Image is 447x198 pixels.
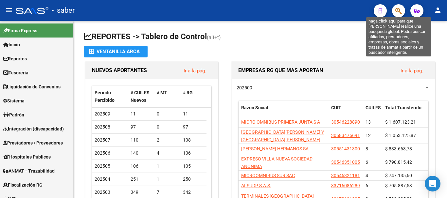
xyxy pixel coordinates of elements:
span: Integración (discapacidad) [3,125,64,132]
span: $ 705.887,53 [385,183,412,188]
span: MICROOMNIBUS SUR SAC [241,173,295,178]
span: # CUILES Nuevos [131,90,150,103]
mat-icon: menu [5,6,13,14]
h1: REPORTES -> Tablero de Control [84,31,437,43]
span: 202508 [95,124,110,129]
span: 6 [366,160,368,165]
span: EMPRESAS RG QUE MAS APORTAN [238,67,323,73]
span: 202506 [95,150,110,156]
a: Ir a la pág. [184,68,206,74]
datatable-header-cell: # RG [180,86,206,107]
span: [PERSON_NAME] HERMANOS SA [241,146,309,151]
div: 105 [183,162,204,170]
div: 2 [157,136,178,144]
datatable-header-cell: # MT [154,86,180,107]
span: $ 833.663,78 [385,146,412,151]
div: 136 [183,149,204,157]
span: $ 790.815,42 [385,160,412,165]
span: 202509 [95,111,110,116]
span: 202503 [95,190,110,195]
div: 110 [131,136,152,144]
span: $ 1.053.125,87 [385,133,416,138]
div: 106 [131,162,152,170]
span: Liquidación de Convenios [3,83,61,90]
datatable-header-cell: Total Transferido [383,101,428,122]
span: MICRO OMNIBUS PRIMERA JUNTA S A [241,119,320,125]
span: ANMAT - Trazabilidad [3,167,55,175]
div: 250 [183,175,204,183]
a: Ir a la pág. [401,68,423,74]
div: 1 [157,162,178,170]
span: Reportes [3,55,27,62]
span: # MT [157,90,167,95]
span: Fiscalización RG [3,181,43,189]
span: 30546228890 [331,119,360,125]
span: 13 [366,119,371,125]
span: - saber [52,3,75,18]
datatable-header-cell: Período Percibido [92,86,128,107]
span: ALSUDP S.A.S. [241,183,271,188]
span: Razón Social [241,105,268,110]
span: [GEOGRAPHIC_DATA][PERSON_NAME] Y [GEOGRAPHIC_DATA][PERSON_NAME] LOS HORNERITOS [PERSON_NAME][GEOG... [241,129,324,157]
div: 11 [183,110,204,118]
button: Ir a la pág. [395,65,428,77]
span: CUILES [366,105,381,110]
span: NUEVOS APORTANTES [92,67,147,73]
div: Open Intercom Messenger [425,176,440,191]
span: 202507 [95,137,110,143]
span: CUIT [331,105,341,110]
span: Sistema [3,97,25,104]
span: Padrón [3,111,24,118]
span: 202509 [237,85,252,90]
span: # RG [183,90,193,95]
button: Ventanilla ARCA [84,46,148,57]
span: 4 [366,173,368,178]
span: Firma Express [3,27,37,34]
div: 0 [157,123,178,131]
div: 11 [131,110,152,118]
datatable-header-cell: Razón Social [239,101,329,122]
div: Ventanilla ARCA [89,46,142,57]
div: 349 [131,189,152,196]
span: 30546351005 [331,160,360,165]
span: 202504 [95,176,110,182]
span: 202505 [95,163,110,169]
div: 0 [157,110,178,118]
span: Inicio [3,41,20,48]
span: 30583476691 [331,133,360,138]
div: 4 [157,149,178,157]
mat-icon: person [434,6,442,14]
span: Prestadores / Proveedores [3,139,63,146]
span: EXPRESO VILLA NUEVA SOCIEDAD ANONIMA [241,156,313,169]
span: 6 [366,183,368,188]
div: 1 [157,175,178,183]
datatable-header-cell: CUIT [329,101,363,122]
div: 342 [183,189,204,196]
span: 12 [366,133,371,138]
div: 97 [131,123,152,131]
datatable-header-cell: # CUILES Nuevos [128,86,154,107]
div: 140 [131,149,152,157]
div: 251 [131,175,152,183]
span: 33716086289 [331,183,360,188]
span: Tesorería [3,69,28,76]
span: Hospitales Públicos [3,153,51,160]
div: 97 [183,123,204,131]
span: $ 1.607.123,21 [385,119,416,125]
span: 30551431300 [331,146,360,151]
span: Período Percibido [95,90,115,103]
button: Ir a la pág. [178,65,211,77]
div: 108 [183,136,204,144]
span: (alt+t) [207,34,221,40]
span: $ 747.135,60 [385,173,412,178]
span: 30546321181 [331,173,360,178]
span: Total Transferido [385,105,421,110]
span: 8 [366,146,368,151]
div: 7 [157,189,178,196]
datatable-header-cell: CUILES [363,101,383,122]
